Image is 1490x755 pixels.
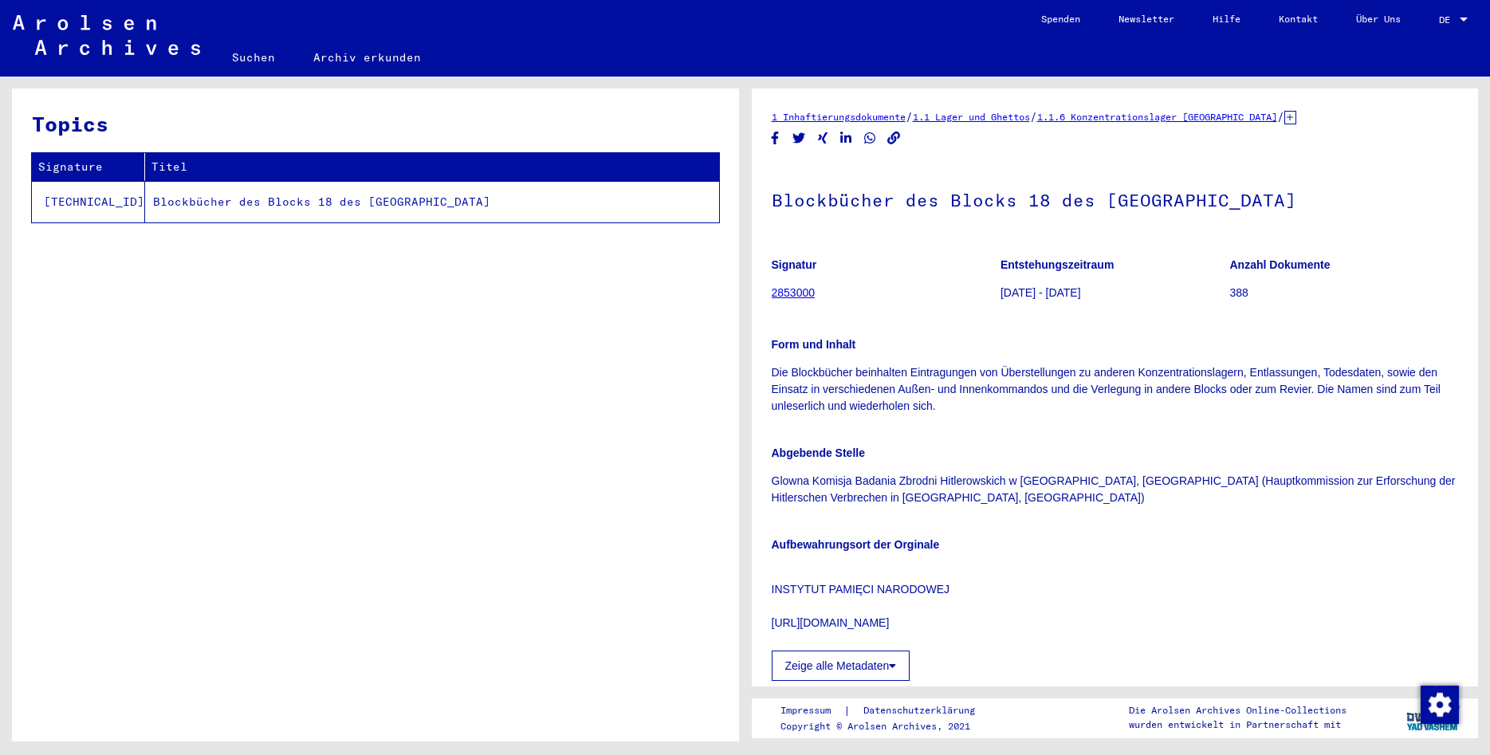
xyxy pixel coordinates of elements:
[780,719,994,733] p: Copyright © Arolsen Archives, 2021
[772,111,906,123] a: 1 Inhaftierungsdokumente
[815,128,831,148] button: Share on Xing
[13,15,200,55] img: Arolsen_neg.svg
[1001,258,1114,271] b: Entstehungszeitraum
[772,163,1459,234] h1: Blockbücher des Blocks 18 des [GEOGRAPHIC_DATA]
[1129,718,1347,732] p: wurden entwickelt in Partnerschaft mit
[772,364,1459,415] p: Die Blockbücher beinhalten Eintragungen von Überstellungen zu anderen Konzentrationslagern, Entla...
[145,153,719,181] th: Titel
[780,702,994,719] div: |
[1277,109,1284,124] span: /
[772,338,856,351] b: Form und Inhalt
[767,128,784,148] button: Share on Facebook
[791,128,808,148] button: Share on Twitter
[1421,686,1459,724] img: Zustimmung ändern
[1230,258,1331,271] b: Anzahl Dokumente
[780,702,843,719] a: Impressum
[213,38,294,77] a: Suchen
[772,564,1459,631] p: INSTYTUT PAMIĘCI NARODOWEJ [URL][DOMAIN_NAME]
[32,153,145,181] th: Signature
[1230,285,1458,301] p: 388
[772,446,865,459] b: Abgebende Stelle
[772,538,940,551] b: Aufbewahrungsort der Orginale
[1030,109,1037,124] span: /
[772,258,817,271] b: Signatur
[838,128,855,148] button: Share on LinkedIn
[1129,703,1347,718] p: Die Arolsen Archives Online-Collections
[294,38,440,77] a: Archiv erkunden
[772,286,816,299] a: 2853000
[772,651,910,681] button: Zeige alle Metadaten
[862,128,879,148] button: Share on WhatsApp
[1037,111,1277,123] a: 1.1.6 Konzentrationslager [GEOGRAPHIC_DATA]
[1403,698,1463,737] img: yv_logo.png
[1439,14,1457,26] span: DE
[906,109,913,124] span: /
[772,473,1459,506] p: Glowna Komisja Badania Zbrodni Hitlerowskich w [GEOGRAPHIC_DATA], [GEOGRAPHIC_DATA] (Hauptkommiss...
[886,128,902,148] button: Copy link
[32,181,145,222] td: [TECHNICAL_ID]
[1001,285,1229,301] p: [DATE] - [DATE]
[913,111,1030,123] a: 1.1 Lager und Ghettos
[145,181,719,222] td: Blockbücher des Blocks 18 des [GEOGRAPHIC_DATA]
[851,702,994,719] a: Datenschutzerklärung
[32,108,718,140] h3: Topics
[1420,685,1458,723] div: Zustimmung ändern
